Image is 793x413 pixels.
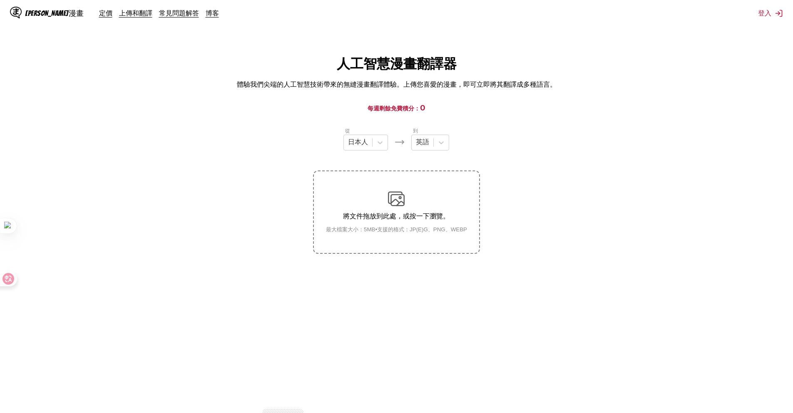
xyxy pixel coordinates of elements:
a: IsManga 標誌[PERSON_NAME]漫畫 [10,7,99,20]
font: 每週剩餘免費積分： [368,105,420,112]
a: 上傳和翻譯 [119,9,152,17]
button: 登入 [758,9,783,18]
font: [PERSON_NAME]漫畫 [25,9,84,17]
a: 博客 [206,9,219,17]
a: 常見問題解答 [159,9,199,17]
font: 到 [413,128,418,134]
img: IsManga 標誌 [10,7,22,18]
img: 語言圖示 [395,137,405,147]
font: 從 [345,128,350,134]
font: 支援的格式：JP(E)G、PNG、WEBP [377,226,467,233]
img: 登出 [775,9,783,18]
font: • [375,226,377,233]
font: 體驗我們尖端的人工智慧技術帶來的無縫漫畫翻譯體驗。上傳您喜愛的漫畫，即可立即將其翻譯成多種語言。 [237,81,557,88]
font: 將文件拖放到此處，或按一下瀏覽。 [343,213,450,220]
a: 定價 [99,9,112,17]
font: 0 [420,103,425,112]
font: 最大檔案大小：5MB [326,226,375,233]
font: 人工智慧漫畫翻譯器 [337,56,457,71]
font: 登入 [758,9,771,17]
